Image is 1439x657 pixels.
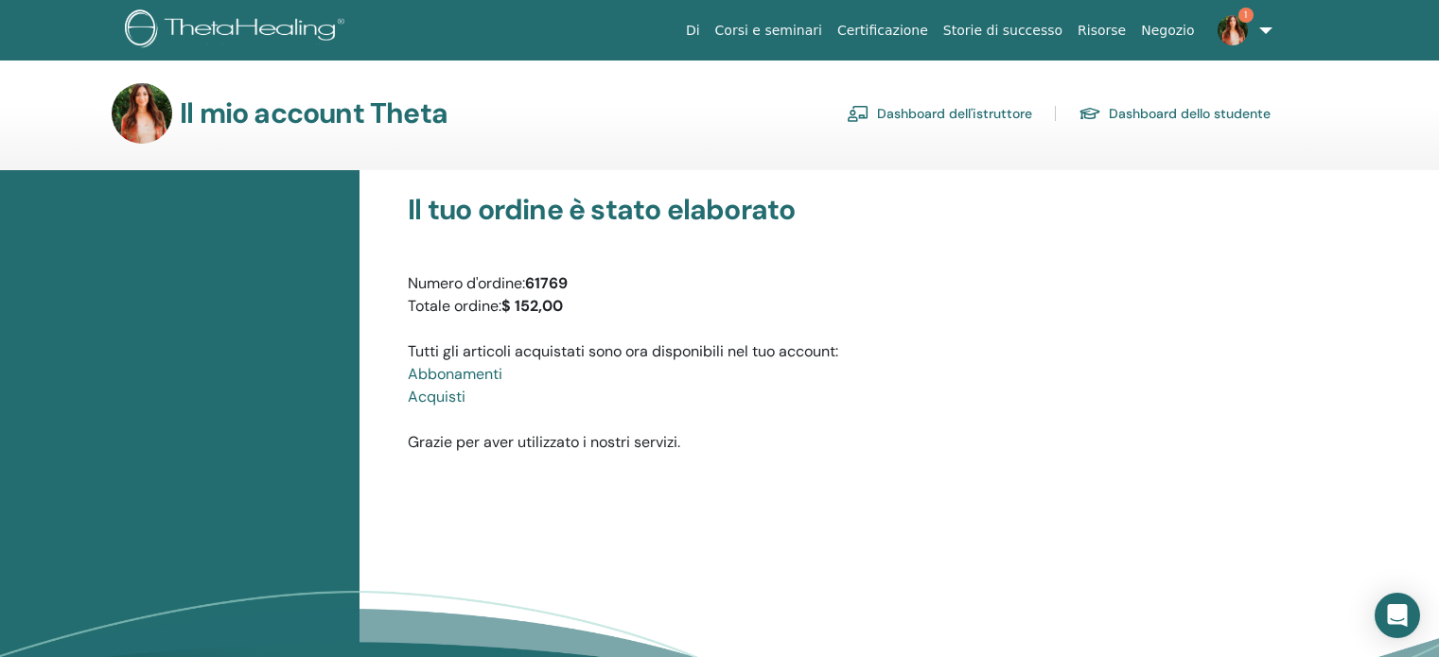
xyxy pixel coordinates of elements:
img: logo.png [125,9,351,52]
img: default.jpg [112,83,172,144]
font: Storie di successo [943,23,1062,38]
font: Di [686,23,700,38]
a: Di [678,13,708,48]
a: Acquisti [408,387,465,406]
font: Risorse [1078,23,1126,38]
font: Totale ordine: [408,296,501,316]
font: $ 152,00 [501,296,563,316]
font: Dashboard dello studente [1109,106,1271,123]
img: graduation-cap.svg [1079,106,1101,122]
font: Negozio [1141,23,1194,38]
a: Dashboard dello studente [1079,98,1271,129]
font: Dashboard dell'istruttore [877,106,1032,123]
a: Abbonamenti [408,364,502,384]
a: Storie di successo [936,13,1070,48]
a: Negozio [1133,13,1202,48]
font: Corsi e seminari [715,23,822,38]
font: Il mio account Theta [180,95,447,131]
font: 1 [1244,9,1247,21]
font: 61769 [525,273,568,293]
font: Certificazione [837,23,928,38]
a: Certificazione [830,13,936,48]
a: Risorse [1070,13,1133,48]
font: Tutti gli articoli acquistati sono ora disponibili nel tuo account: [408,341,838,361]
a: Corsi e seminari [708,13,830,48]
img: chalkboard-teacher.svg [847,105,869,122]
font: Il tuo ordine è stato elaborato [408,191,795,228]
div: Apri Intercom Messenger [1375,593,1420,638]
img: default.jpg [1218,15,1248,45]
a: Dashboard dell'istruttore [847,98,1032,129]
font: Grazie per aver utilizzato i nostri servizi. [408,432,680,452]
font: Numero d'ordine: [408,273,525,293]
